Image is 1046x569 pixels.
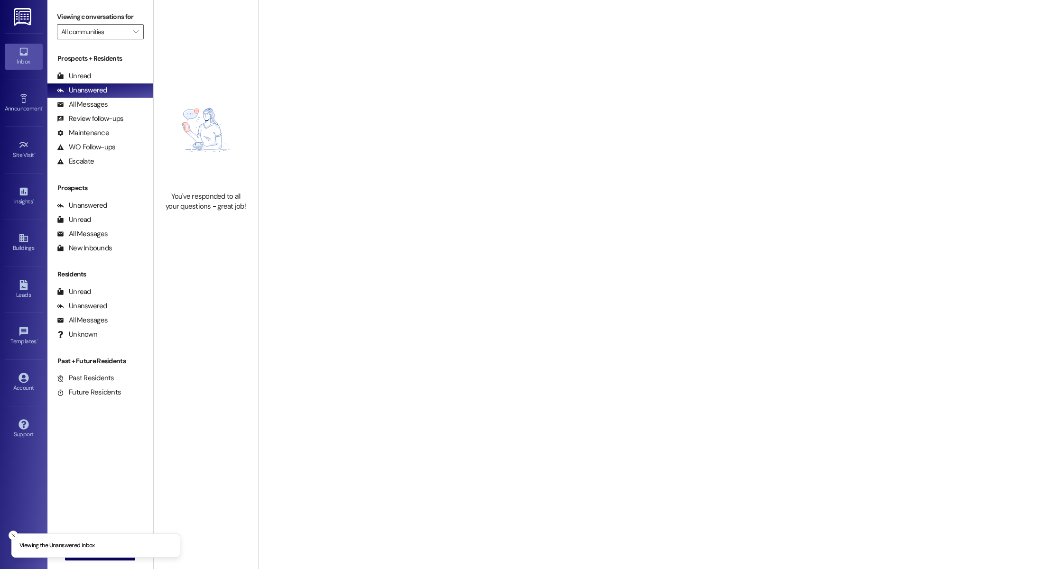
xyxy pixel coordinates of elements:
[47,356,153,366] div: Past + Future Residents
[34,150,36,157] span: •
[5,370,43,395] a: Account
[5,277,43,303] a: Leads
[47,183,153,193] div: Prospects
[57,156,94,166] div: Escalate
[5,184,43,209] a: Insights •
[47,269,153,279] div: Residents
[5,44,43,69] a: Inbox
[57,128,109,138] div: Maintenance
[5,416,43,442] a: Support
[57,100,108,110] div: All Messages
[37,337,38,343] span: •
[19,541,95,550] p: Viewing the Unanswered inbox
[57,315,108,325] div: All Messages
[47,54,153,64] div: Prospects + Residents
[57,287,91,297] div: Unread
[14,8,33,26] img: ResiDesk Logo
[57,9,144,24] label: Viewing conversations for
[61,24,129,39] input: All communities
[9,531,18,540] button: Close toast
[57,243,112,253] div: New Inbounds
[5,323,43,349] a: Templates •
[42,104,44,110] span: •
[5,137,43,163] a: Site Visit •
[57,114,123,124] div: Review follow-ups
[57,71,91,81] div: Unread
[164,73,248,187] img: empty-state
[57,215,91,225] div: Unread
[57,387,121,397] div: Future Residents
[164,192,248,212] div: You've responded to all your questions - great job!
[57,85,107,95] div: Unanswered
[57,201,107,211] div: Unanswered
[57,142,115,152] div: WO Follow-ups
[5,230,43,256] a: Buildings
[133,28,139,36] i: 
[33,197,34,203] span: •
[57,373,114,383] div: Past Residents
[57,301,107,311] div: Unanswered
[57,330,97,340] div: Unknown
[57,229,108,239] div: All Messages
